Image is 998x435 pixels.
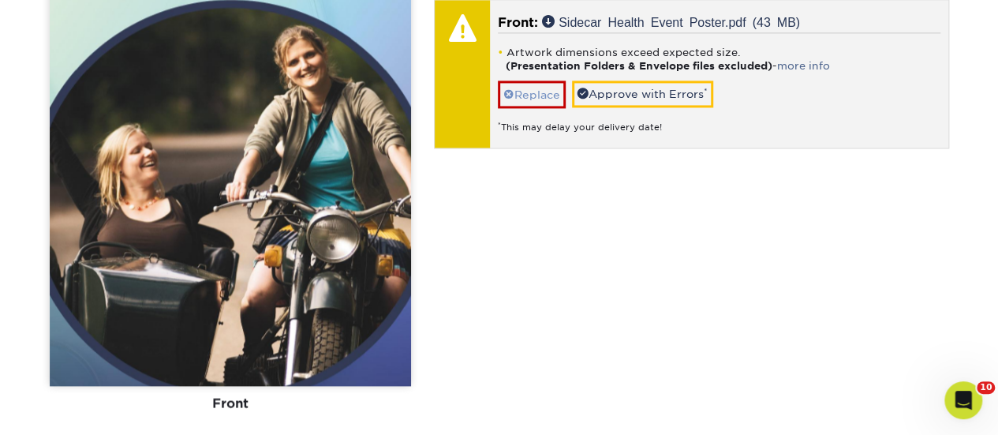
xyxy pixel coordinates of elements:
div: Front [50,386,411,421]
iframe: Intercom live chat [944,381,982,419]
a: more info [777,60,830,72]
span: Front: [498,15,538,30]
a: Approve with Errors* [572,81,713,107]
a: Sidecar Health Event Poster.pdf (43 MB) [542,15,800,28]
a: Replace [498,81,566,108]
span: 10 [977,381,995,394]
div: This may delay your delivery date! [498,108,940,134]
strong: (Presentation Folders & Envelope files excluded) [506,60,772,72]
li: Artwork dimensions exceed expected size. - [498,46,940,73]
